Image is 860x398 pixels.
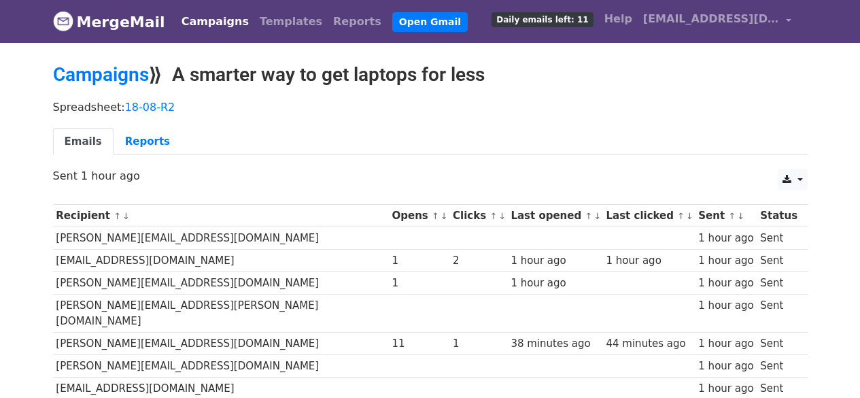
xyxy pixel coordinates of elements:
td: Sent [757,272,800,295]
td: Sent [757,355,800,378]
div: 1 [392,253,447,269]
h2: ⟫ A smarter way to get laptops for less [53,63,808,86]
th: Clicks [449,205,507,227]
a: Emails [53,128,114,156]
th: Recipient [53,205,389,227]
div: 1 hour ago [698,276,753,291]
a: ↑ [114,211,121,221]
a: ↑ [432,211,439,221]
span: Daily emails left: 11 [492,12,593,27]
p: Spreadsheet: [53,100,808,114]
div: 44 minutes ago [606,336,691,352]
div: 1 hour ago [511,253,599,269]
td: Sent [757,333,800,355]
img: MergeMail logo [53,11,73,31]
td: [PERSON_NAME][EMAIL_ADDRESS][DOMAIN_NAME] [53,272,389,295]
a: ↓ [441,211,448,221]
a: ↓ [122,211,130,221]
a: ↑ [728,211,736,221]
a: Daily emails left: 11 [486,5,598,33]
a: ↓ [594,211,601,221]
div: 1 hour ago [698,336,753,352]
a: Templates [254,8,328,35]
a: Open Gmail [392,12,468,32]
th: Sent [695,205,757,227]
div: 1 hour ago [698,253,753,269]
div: 1 hour ago [606,253,691,269]
td: [PERSON_NAME][EMAIL_ADDRESS][DOMAIN_NAME] [53,333,389,355]
div: 1 hour ago [698,231,753,246]
div: 11 [392,336,447,352]
td: Sent [757,295,800,333]
div: 1 hour ago [698,298,753,314]
a: Campaigns [53,63,149,86]
td: [PERSON_NAME][EMAIL_ADDRESS][DOMAIN_NAME] [53,355,389,378]
td: Sent [757,227,800,250]
th: Opens [389,205,450,227]
th: Last clicked [603,205,695,227]
th: Last opened [508,205,603,227]
a: Reports [114,128,182,156]
span: [EMAIL_ADDRESS][DOMAIN_NAME] [643,11,779,27]
div: 1 [453,336,504,352]
div: 1 hour ago [511,276,599,291]
a: ↑ [677,211,685,221]
a: ↓ [686,211,693,221]
div: 1 hour ago [698,381,753,397]
div: 2 [453,253,504,269]
div: 1 hour ago [698,359,753,374]
td: Sent [757,250,800,272]
div: 1 [392,276,447,291]
td: [PERSON_NAME][EMAIL_ADDRESS][PERSON_NAME][DOMAIN_NAME] [53,295,389,333]
a: Campaigns [176,8,254,35]
a: 18-08-R2 [125,101,175,114]
a: Reports [328,8,387,35]
th: Status [757,205,800,227]
a: MergeMail [53,7,165,36]
a: [EMAIL_ADDRESS][DOMAIN_NAME] [638,5,797,37]
a: ↓ [498,211,506,221]
p: Sent 1 hour ago [53,169,808,183]
a: ↑ [585,211,592,221]
a: ↑ [489,211,497,221]
div: 38 minutes ago [511,336,599,352]
td: [EMAIL_ADDRESS][DOMAIN_NAME] [53,250,389,272]
td: [PERSON_NAME][EMAIL_ADDRESS][DOMAIN_NAME] [53,227,389,250]
a: Help [599,5,638,33]
a: ↓ [737,211,744,221]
